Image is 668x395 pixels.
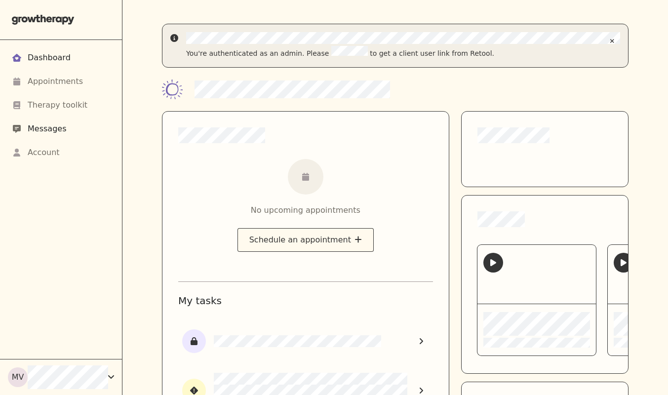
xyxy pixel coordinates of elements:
[237,228,374,252] button: Schedule an appointment
[251,204,360,216] div: No upcoming appointments
[12,46,110,70] a: Dashboard
[12,141,110,164] a: Account
[28,52,71,64] div: Dashboard
[8,367,28,387] div: MV
[178,294,433,308] h1: My tasks
[477,245,596,304] div: Welcome to your client portal
[12,117,110,141] a: Messages
[12,93,110,117] a: Therapy toolkit
[604,32,620,50] button: Close alert
[12,15,75,25] img: Grow Therapy
[12,70,110,93] a: Appointments
[186,46,620,59] div: You're authenticated as an admin. Please to get a client user link from Retool.
[28,99,87,111] div: Therapy toolkit
[28,147,60,158] div: Account
[28,123,66,135] div: Messages
[28,76,83,87] div: Appointments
